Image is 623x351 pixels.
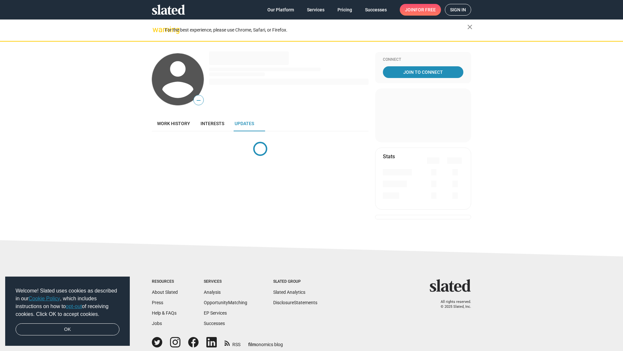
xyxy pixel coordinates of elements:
span: Work history [157,121,190,126]
a: Analysis [204,290,221,295]
div: Services [204,279,247,284]
span: Our Platform [267,4,294,16]
span: Updates [235,121,254,126]
span: Services [307,4,324,16]
a: Join To Connect [383,66,463,78]
div: Connect [383,57,463,62]
div: For the best experience, please use Chrome, Safari, or Firefox. [165,26,467,34]
div: Slated Group [273,279,317,284]
a: Pricing [332,4,357,16]
span: Join To Connect [384,66,462,78]
a: DisclosureStatements [273,300,317,305]
a: Services [302,4,330,16]
a: EP Services [204,310,227,316]
div: Resources [152,279,178,284]
a: Updates [229,116,259,131]
a: Joinfor free [400,4,441,16]
a: Our Platform [262,4,299,16]
span: for free [415,4,436,16]
a: Sign in [445,4,471,16]
a: Slated Analytics [273,290,305,295]
a: Help & FAQs [152,310,177,316]
a: OpportunityMatching [204,300,247,305]
span: film [248,342,256,347]
span: — [194,96,203,105]
a: dismiss cookie message [16,323,119,336]
a: Interests [195,116,229,131]
mat-icon: warning [153,26,160,33]
span: Interests [201,121,224,126]
a: RSS [225,338,240,348]
a: Cookie Policy [29,296,60,301]
a: Jobs [152,321,162,326]
a: opt-out [66,304,82,309]
span: Pricing [337,4,352,16]
span: Join [405,4,436,16]
span: Welcome! Slated uses cookies as described in our , which includes instructions on how to of recei... [16,287,119,318]
a: Press [152,300,163,305]
span: Successes [365,4,387,16]
span: Sign in [450,4,466,15]
div: cookieconsent [5,277,130,346]
mat-card-title: Stats [383,153,395,160]
a: filmonomics blog [248,336,283,348]
a: About Slated [152,290,178,295]
a: Successes [204,321,225,326]
p: All rights reserved. © 2025 Slated, Inc. [434,300,471,309]
a: Work history [152,116,195,131]
a: Successes [360,4,392,16]
mat-icon: close [466,23,474,31]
